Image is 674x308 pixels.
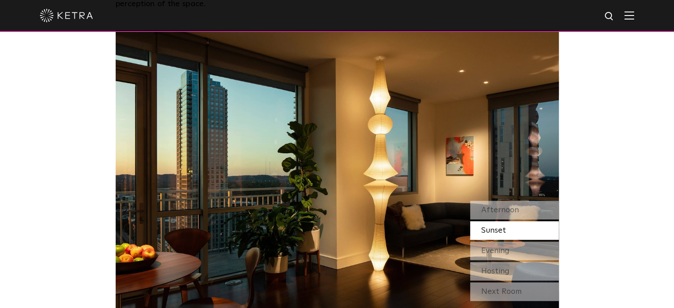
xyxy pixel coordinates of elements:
[481,206,519,214] span: Afternoon
[481,267,510,275] span: Hosting
[40,9,93,22] img: ketra-logo-2019-white
[470,282,559,301] div: Next Room
[604,11,615,22] img: search icon
[624,11,634,19] img: Hamburger%20Nav.svg
[481,247,510,255] span: Evening
[481,226,506,234] span: Sunset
